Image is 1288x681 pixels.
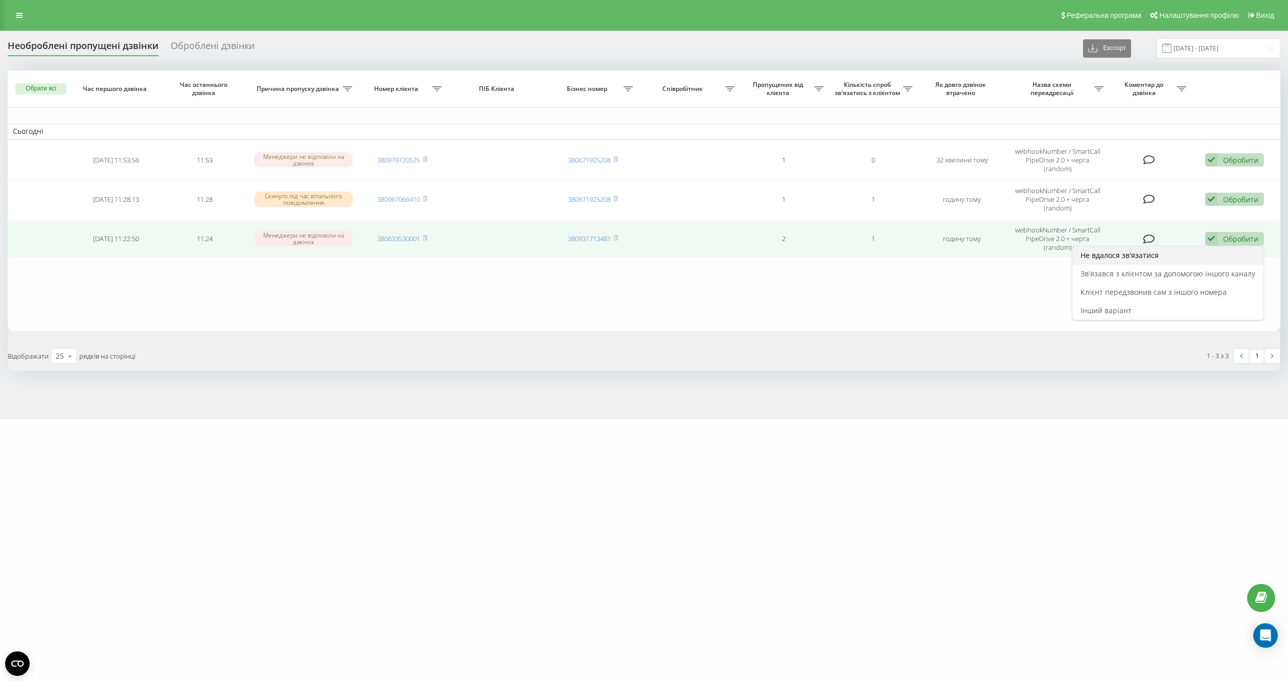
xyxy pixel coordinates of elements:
[15,83,66,95] button: Обрати всі
[568,155,611,165] a: 380671925208
[377,195,420,204] a: 380967066410
[160,181,249,218] td: 11:28
[1080,287,1227,297] span: Клієнт передзвонив сам з іншого номера
[72,142,160,179] td: [DATE] 11:53:56
[8,124,1280,139] td: Сьогодні
[255,192,352,207] div: Скинуто під час вітального повідомлення
[568,234,611,243] a: 380931713481
[834,81,903,97] span: Кількість спроб зв'язатись з клієнтом
[255,152,352,168] div: Менеджери не відповіли на дзвінок
[1007,220,1109,257] td: webhookNumber / SmartCall PipeDrive 2.0 + черга (random)
[456,85,539,93] span: ПІБ Клієнта
[1007,181,1109,218] td: webhookNumber / SmartCall PipeDrive 2.0 + черга (random)
[72,220,160,257] td: [DATE] 11:22:50
[829,220,917,257] td: 1
[56,351,64,361] div: 25
[79,351,135,361] span: рядків на сторінці
[1067,11,1142,19] span: Реферальна програма
[917,220,1006,257] td: годину тому
[72,181,160,218] td: [DATE] 11:28:13
[740,220,829,257] td: 2
[255,231,352,246] div: Менеджери не відповіли на дзвінок
[1007,142,1109,179] td: webhookNumber / SmartCall PipeDrive 2.0 + черга (random)
[740,142,829,179] td: 1
[5,651,30,676] button: Open CMP widget
[1012,81,1094,97] span: Назва схеми переадресації
[917,181,1006,218] td: годину тому
[1114,81,1177,97] span: Коментар до дзвінка
[1080,306,1132,315] span: Інший варіант
[1249,349,1264,363] a: 1
[643,85,725,93] span: Співробітник
[255,85,342,93] span: Причина пропуску дзвінка
[160,220,249,257] td: 11:24
[829,181,917,218] td: 1
[8,351,49,361] span: Відображати
[171,40,255,56] div: Оброблені дзвінки
[927,81,998,97] span: Як довго дзвінок втрачено
[829,142,917,179] td: 0
[1253,623,1278,648] div: Open Intercom Messenger
[377,155,420,165] a: 380979720525
[568,195,611,204] a: 380671925208
[170,81,241,97] span: Час останнього дзвінка
[1223,155,1258,165] div: Обробити
[554,85,623,93] span: Бізнес номер
[1223,195,1258,204] div: Обробити
[1223,234,1258,244] div: Обробити
[1207,350,1229,361] div: 1 - 3 з 3
[160,142,249,179] td: 11:53
[377,234,420,243] a: 380633530001
[80,85,151,93] span: Час першого дзвінка
[1080,269,1255,278] span: Зв'язався з клієнтом за допомогою іншого каналу
[745,81,814,97] span: Пропущених від клієнта
[740,181,829,218] td: 1
[363,85,432,93] span: Номер клієнта
[917,142,1006,179] td: 32 хвилини тому
[1256,11,1274,19] span: Вихід
[1159,11,1239,19] span: Налаштування профілю
[1080,250,1159,260] span: Не вдалося зв'язатися
[8,40,158,56] div: Необроблені пропущені дзвінки
[1083,39,1131,58] button: Експорт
